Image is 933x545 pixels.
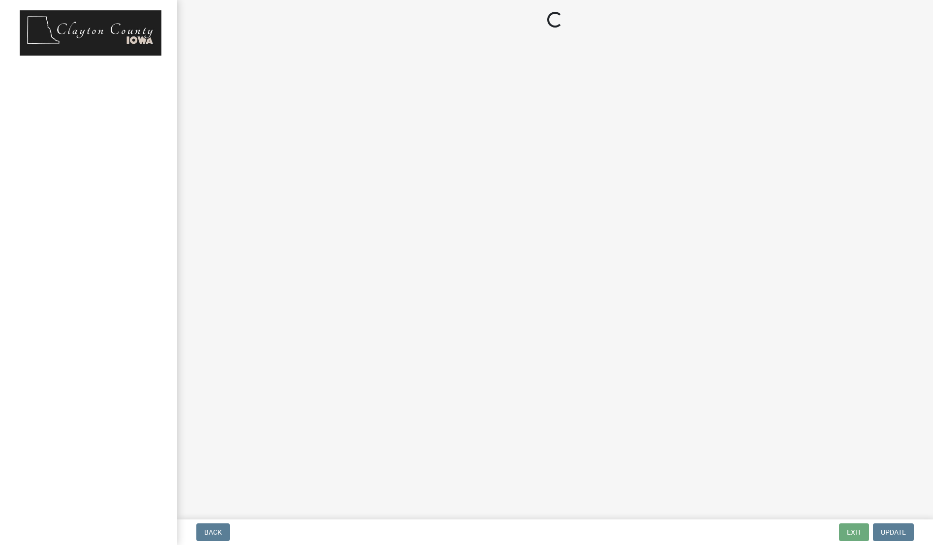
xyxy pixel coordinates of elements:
button: Update [873,523,914,541]
img: Clayton County, Iowa [20,10,161,56]
button: Back [196,523,230,541]
button: Exit [839,523,869,541]
span: Back [204,528,222,536]
span: Update [881,528,906,536]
